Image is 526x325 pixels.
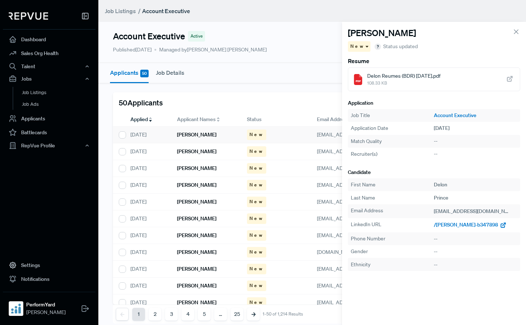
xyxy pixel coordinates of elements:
h6: Candidate [348,169,520,175]
span: New [250,165,264,171]
a: Delon Reumes (BDR) [DATE].pdf108.33 KB [348,67,520,91]
h4: Account Executive [113,31,185,42]
span: [EMAIL_ADDRESS][DOMAIN_NAME] [317,148,400,155]
a: /[PERSON_NAME]-b347898 [434,221,506,228]
span: [EMAIL_ADDRESS][DOMAIN_NAME] [317,232,400,239]
button: Next [247,308,260,321]
span: New [250,198,264,205]
div: [DATE] [125,127,171,143]
span: [EMAIL_ADDRESS][DOMAIN_NAME] [317,131,400,138]
div: -- [434,138,517,145]
div: Last Name [351,194,434,202]
div: Match Quality [351,138,434,145]
span: [EMAIL_ADDRESS][DOMAIN_NAME] [317,215,400,222]
div: [DATE] [125,177,171,194]
div: Ethnicity [351,261,434,268]
div: Email Address [351,207,434,216]
span: New [250,182,264,188]
span: Status updated [383,43,418,50]
span: New [250,131,264,138]
button: … [214,308,227,321]
span: / [138,7,141,15]
a: Notifications [3,272,95,286]
span: -- [434,151,437,157]
span: 108.33 KB [367,80,440,86]
a: Account Executive [434,112,517,119]
span: [EMAIL_ADDRESS][DOMAIN_NAME] [434,208,517,214]
a: Dashboard [3,32,95,46]
div: [DATE] [125,278,171,294]
h6: [PERSON_NAME] [177,249,216,255]
img: PerformYard [10,303,22,314]
span: [EMAIL_ADDRESS][DOMAIN_NAME] [317,282,400,289]
div: [DATE] [125,143,171,160]
nav: pagination [116,308,303,321]
span: Delon Reumes (BDR) [DATE].pdf [367,72,440,80]
div: Toggle SortBy [125,113,171,127]
div: First Name [351,181,434,189]
strong: Account Executive [142,7,190,15]
span: Applied [130,116,148,123]
span: New [250,148,264,155]
div: [DATE] [125,261,171,278]
span: Active [191,33,203,39]
span: New [250,232,264,239]
a: Battlecards [3,125,95,139]
img: RepVue [9,12,48,20]
h6: Resume [348,58,520,65]
a: Settings [3,258,95,272]
button: Talent [3,60,95,73]
button: Jobs [3,73,95,85]
h4: [PERSON_NAME] [348,28,416,38]
span: Managed by [PERSON_NAME] [PERSON_NAME] [154,46,267,54]
div: [DATE] [125,210,171,227]
button: 5 [198,308,211,321]
div: [DATE] [125,160,171,177]
div: -- [434,235,517,243]
a: Sales Org Health [3,46,95,60]
span: [EMAIL_ADDRESS][DOMAIN_NAME] [317,198,400,205]
p: Published [DATE] [113,46,152,54]
button: RepVue Profile [3,139,95,152]
button: 1 [132,308,145,321]
div: [DATE] [125,244,171,261]
button: 25 [231,308,243,321]
span: 50 [140,70,149,77]
h6: [PERSON_NAME] [177,216,216,222]
strong: PerformYard [26,301,66,309]
span: /[PERSON_NAME]-b347898 [434,221,498,228]
a: Job Listings [13,87,105,98]
h5: 50 Applicants [119,98,163,107]
h6: [PERSON_NAME] [177,132,216,138]
h6: [PERSON_NAME] [177,199,216,205]
h6: [PERSON_NAME] [177,299,216,306]
h6: [PERSON_NAME] [177,266,216,272]
span: New [350,43,365,50]
h6: [PERSON_NAME] [177,165,216,171]
a: Job Listings [105,7,136,15]
div: Phone Number [351,235,434,243]
div: Recruiter(s) [351,150,434,158]
button: Job Details [156,63,184,82]
div: [DATE] [434,124,517,132]
span: New [250,215,264,222]
div: [DATE] [125,227,171,244]
span: [EMAIL_ADDRESS][DOMAIN_NAME] [317,266,400,272]
div: Application Date [351,124,434,132]
span: New [250,282,264,289]
div: Toggle SortBy [171,113,241,127]
a: Job Ads [13,98,105,110]
h6: [PERSON_NAME] [177,182,216,188]
span: New [250,266,264,272]
h6: [PERSON_NAME] [177,148,216,155]
span: [EMAIL_ADDRESS][DOMAIN_NAME] [317,299,400,306]
button: 2 [149,308,161,321]
div: -- [434,261,517,268]
h6: [PERSON_NAME] [177,232,216,239]
a: Applicants [3,112,95,125]
span: [DOMAIN_NAME][EMAIL_ADDRESS][DOMAIN_NAME] [317,249,440,255]
div: Gender [351,248,434,255]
